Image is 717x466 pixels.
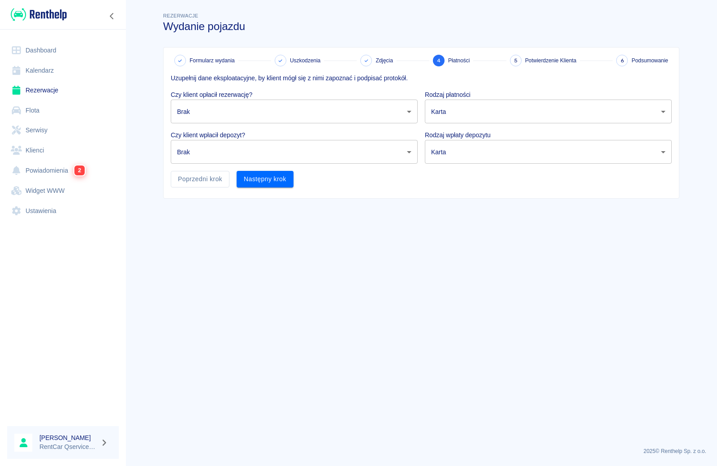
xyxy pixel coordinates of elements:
span: 4 [437,56,441,65]
h3: Wydanie pojazdu [163,20,679,33]
div: Brak [171,100,418,123]
span: Podsumowanie [631,57,668,65]
p: Czy klient opłacił rezerwację? [171,90,418,100]
span: 2 [74,165,85,175]
a: Rezerwacje [7,80,119,100]
a: Klienci [7,140,119,161]
p: Czy klient wpłacił depozyt? [171,131,418,140]
span: Rezerwacje [163,13,198,18]
p: 2025 © Renthelp Sp. z o.o. [136,447,706,455]
a: Serwisy [7,120,119,140]
img: Renthelp logo [11,7,67,22]
div: Brak [171,140,418,164]
span: Uszkodzenia [290,57,320,65]
span: Płatności [448,57,470,65]
button: Poprzedni krok [171,171,229,187]
button: Następny krok [237,171,294,187]
p: Rodzaj wpłaty depozytu [425,131,672,140]
h6: [PERSON_NAME] [39,433,97,442]
span: 6 [621,56,624,65]
p: RentCar Qservice Damar Parts [39,442,97,452]
p: Uzupełnij dane eksploatacyjne, by klient mógł się z nimi zapoznać i podpisać protokół. [171,74,672,83]
span: Formularz wydania [190,57,235,65]
a: Kalendarz [7,61,119,81]
button: Zwiń nawigację [105,10,119,22]
div: Karta [425,140,672,164]
a: Widget WWW [7,181,119,201]
p: Rodzaj płatności [425,90,672,100]
a: Powiadomienia2 [7,160,119,181]
span: Zdjęcia [376,57,393,65]
a: Renthelp logo [7,7,67,22]
a: Dashboard [7,40,119,61]
span: 5 [514,56,518,65]
div: Karta [425,100,672,123]
a: Ustawienia [7,201,119,221]
a: Flota [7,100,119,121]
span: Potwierdzenie Klienta [525,57,577,65]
